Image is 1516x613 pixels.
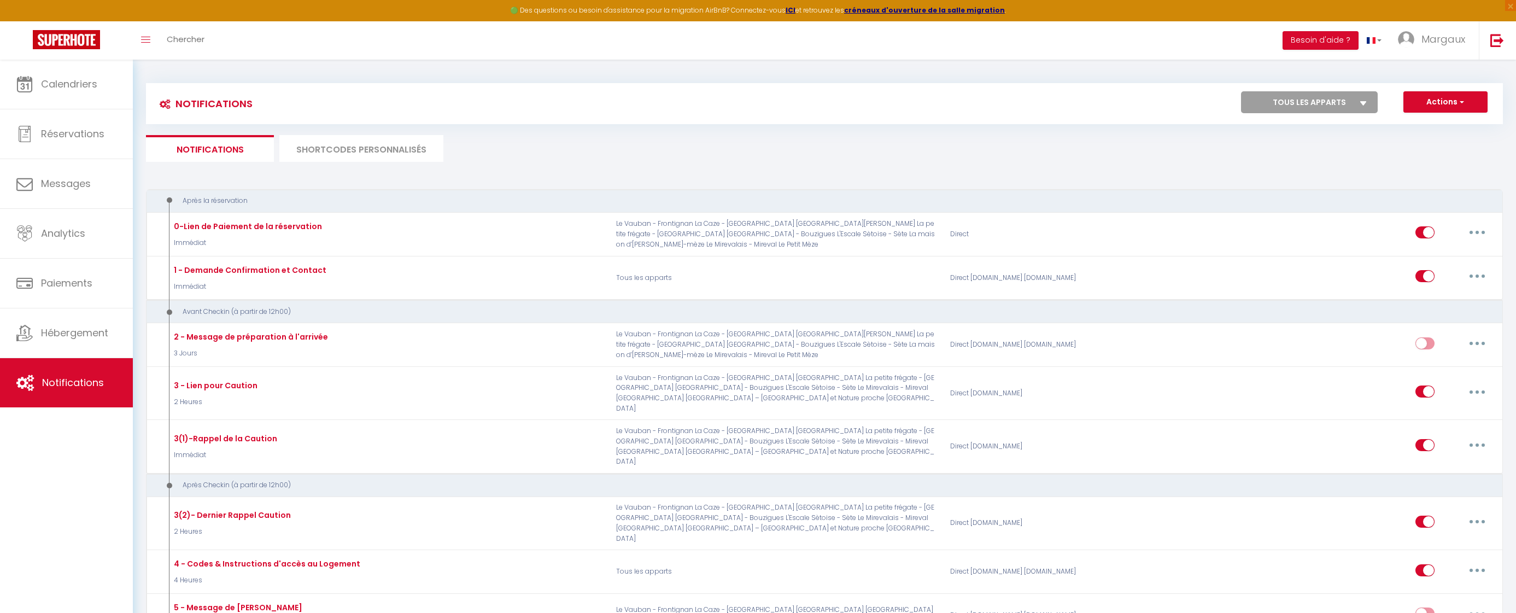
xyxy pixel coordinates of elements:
[786,5,795,15] a: ICI
[171,575,360,586] p: 4 Heures
[167,33,204,45] span: Chercher
[171,433,277,445] div: 3(1)-Rappel de la Caution
[154,91,253,116] h3: Notifications
[171,348,328,359] p: 3 Jours
[171,282,326,292] p: Immédiat
[41,77,97,91] span: Calendriers
[156,480,1466,491] div: Après Checkin (à partir de 12h00)
[1403,91,1488,113] button: Actions
[171,509,291,521] div: 3(2)- Dernier Rappel Caution
[171,527,291,537] p: 2 Heures
[171,450,277,460] p: Immédiat
[171,331,328,343] div: 2 - Message de préparation à l'arrivée
[609,373,943,414] p: Le Vauban - Frontignan La Caze - [GEOGRAPHIC_DATA] [GEOGRAPHIC_DATA] La petite frégate - [GEOGRAP...
[1398,31,1414,48] img: ...
[609,426,943,467] p: Le Vauban - Frontignan La Caze - [GEOGRAPHIC_DATA] [GEOGRAPHIC_DATA] La petite frégate - [GEOGRAP...
[156,196,1466,206] div: Après la réservation
[171,380,257,392] div: 3 - Lien pour Caution
[609,503,943,544] p: Le Vauban - Frontignan La Caze - [GEOGRAPHIC_DATA] [GEOGRAPHIC_DATA] La petite frégate - [GEOGRAP...
[943,556,1166,588] div: Direct [DOMAIN_NAME] [DOMAIN_NAME]
[1390,21,1479,60] a: ... Margaux
[171,264,326,276] div: 1 - Demande Confirmation et Contact
[1283,31,1359,50] button: Besoin d'aide ?
[943,329,1166,361] div: Direct [DOMAIN_NAME] [DOMAIN_NAME]
[1421,32,1465,46] span: Margaux
[171,397,257,407] p: 2 Heures
[146,135,274,162] li: Notifications
[33,30,100,49] img: Super Booking
[41,276,92,290] span: Paiements
[41,127,104,141] span: Réservations
[943,373,1166,414] div: Direct [DOMAIN_NAME]
[9,4,42,37] button: Ouvrir le widget de chat LiveChat
[943,426,1166,467] div: Direct [DOMAIN_NAME]
[41,326,108,340] span: Hébergement
[844,5,1005,15] a: créneaux d'ouverture de la salle migration
[609,329,943,361] p: Le Vauban - Frontignan La Caze - [GEOGRAPHIC_DATA] [GEOGRAPHIC_DATA][PERSON_NAME] La petite fréga...
[943,218,1166,250] div: Direct
[943,262,1166,294] div: Direct [DOMAIN_NAME] [DOMAIN_NAME]
[156,307,1466,317] div: Avant Checkin (à partir de 12h00)
[159,21,213,60] a: Chercher
[609,218,943,250] p: Le Vauban - Frontignan La Caze - [GEOGRAPHIC_DATA] [GEOGRAPHIC_DATA][PERSON_NAME] La petite fréga...
[41,226,85,240] span: Analytics
[171,220,322,232] div: 0-Lien de Paiement de la réservation
[41,177,91,190] span: Messages
[609,262,943,294] p: Tous les apparts
[1470,564,1508,605] iframe: Chat
[609,556,943,588] p: Tous les apparts
[943,503,1166,544] div: Direct [DOMAIN_NAME]
[171,558,360,570] div: 4 - Codes & Instructions d'accès au Logement
[42,376,104,389] span: Notifications
[171,238,322,248] p: Immédiat
[1490,33,1504,47] img: logout
[279,135,443,162] li: SHORTCODES PERSONNALISÉS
